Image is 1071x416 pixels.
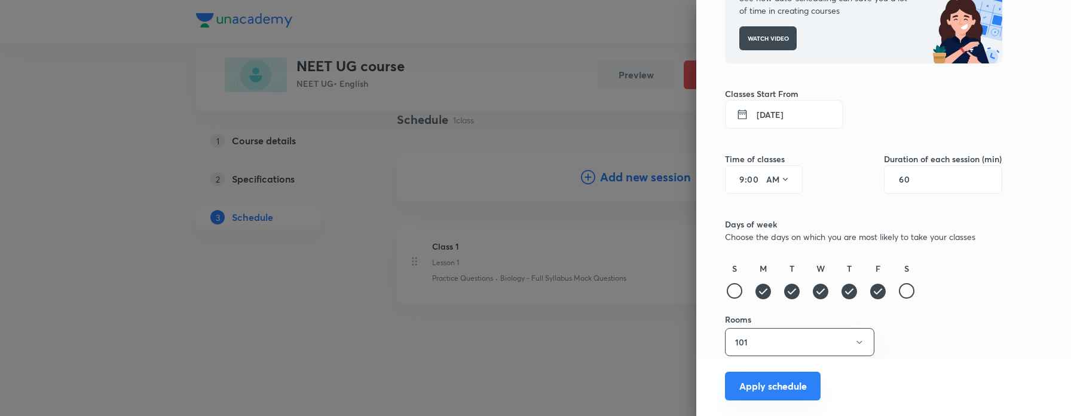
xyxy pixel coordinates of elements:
[847,262,852,275] h6: T
[725,328,874,356] button: 101
[761,170,795,189] button: AM
[725,372,821,400] button: Apply schedule
[725,313,1002,326] h6: Rooms
[725,230,1002,243] p: Choose the days on which you are most likely to take your classes
[725,100,843,129] button: [DATE]
[904,262,909,275] h6: S
[739,26,797,50] button: WATCH VIDEO
[884,153,1002,165] h6: Duration of each session (min)
[732,262,737,275] h6: S
[876,262,880,275] h6: F
[725,165,803,194] div: :
[760,262,767,275] h6: M
[725,153,803,165] h6: Time of classes
[725,218,1002,230] h6: Days of week
[816,262,825,275] h6: W
[790,262,794,275] h6: T
[725,87,1002,100] h6: Classes Start From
